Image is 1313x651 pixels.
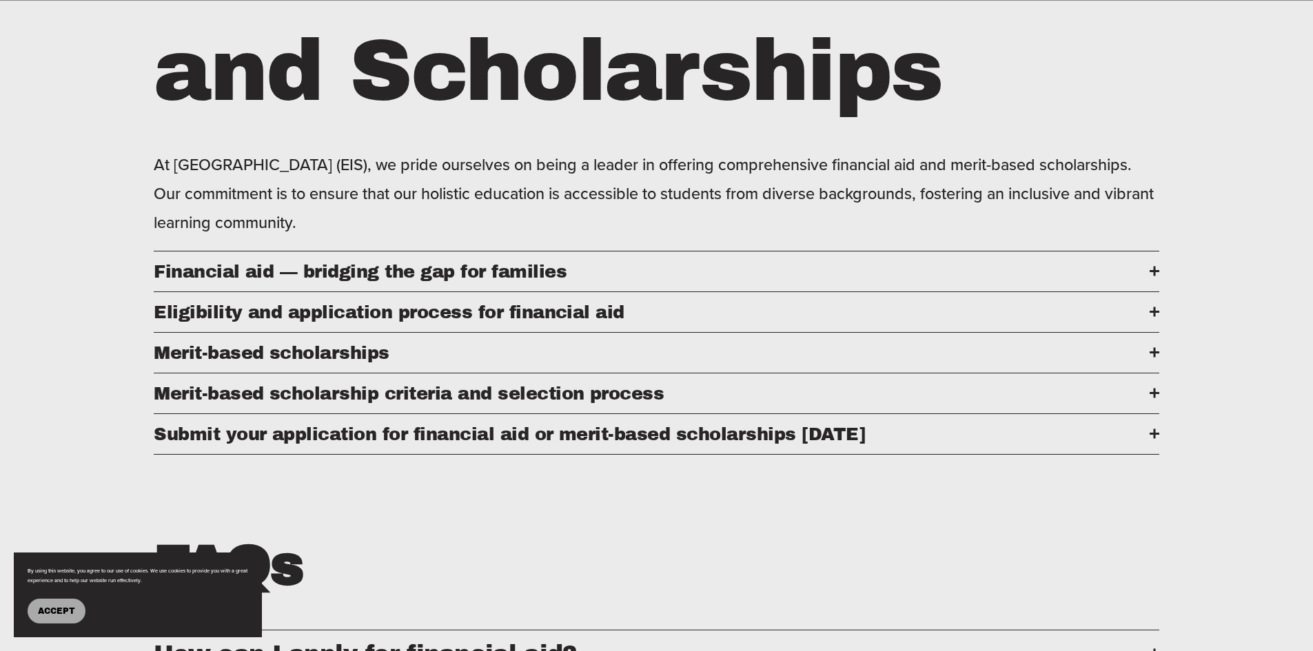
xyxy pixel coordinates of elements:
button: Eligibility and application process for financial aid [154,292,1159,332]
section: Cookie banner [14,552,262,637]
button: ​​Merit-based scholarship criteria and selection process [154,373,1159,413]
button: Submit your application for financial aid or merit-based scholarships [DATE] [154,414,1159,454]
button: Accept [28,599,85,623]
span: ​​Merit-based scholarship criteria and selection process [154,384,1150,403]
p: At [GEOGRAPHIC_DATA] (EIS), we pride ourselves on being a leader in offering comprehensive financ... [154,150,1159,238]
span: Eligibility and application process for financial aid [154,302,1150,322]
button: Merit-based scholarships [154,333,1159,373]
span: Merit-based scholarships [154,343,1150,362]
span: Financial aid — bridging the gap for families [154,262,1150,281]
span: Submit your application for financial aid or merit-based scholarships [DATE] [154,424,1150,444]
strong: FAQs [154,535,303,596]
span: Accept [38,606,75,616]
p: By using this website, you agree to our use of cookies. We use cookies to provide you with a grea... [28,566,248,585]
button: Financial aid — bridging the gap for families [154,251,1159,291]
